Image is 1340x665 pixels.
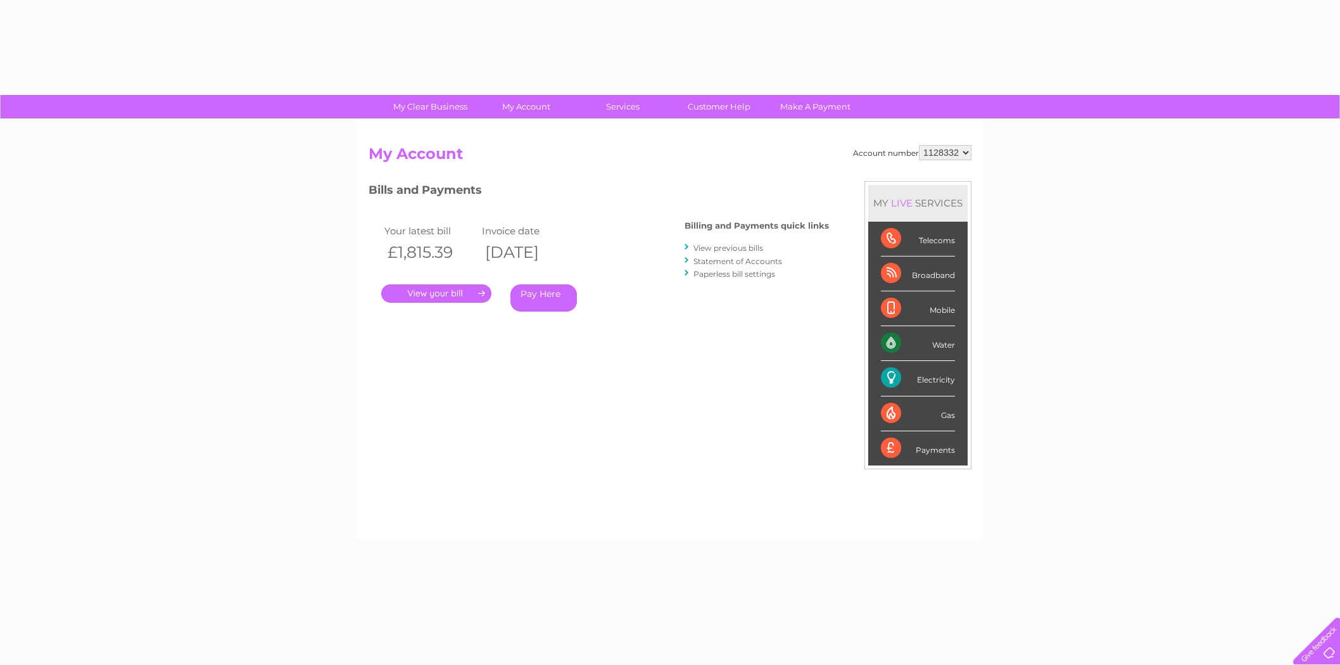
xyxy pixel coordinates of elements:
[763,95,868,118] a: Make A Payment
[881,431,955,465] div: Payments
[369,181,829,203] h3: Bills and Payments
[667,95,771,118] a: Customer Help
[571,95,675,118] a: Services
[369,145,971,169] h2: My Account
[881,291,955,326] div: Mobile
[685,221,829,231] h4: Billing and Payments quick links
[510,284,577,312] a: Pay Here
[881,222,955,256] div: Telecoms
[474,95,579,118] a: My Account
[888,197,915,209] div: LIVE
[853,145,971,160] div: Account number
[868,185,968,221] div: MY SERVICES
[479,222,576,239] td: Invoice date
[378,95,483,118] a: My Clear Business
[881,396,955,431] div: Gas
[693,269,775,279] a: Paperless bill settings
[693,256,782,266] a: Statement of Accounts
[381,284,491,303] a: .
[381,222,479,239] td: Your latest bill
[881,256,955,291] div: Broadband
[479,239,576,265] th: [DATE]
[693,243,763,253] a: View previous bills
[881,361,955,396] div: Electricity
[381,239,479,265] th: £1,815.39
[881,326,955,361] div: Water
